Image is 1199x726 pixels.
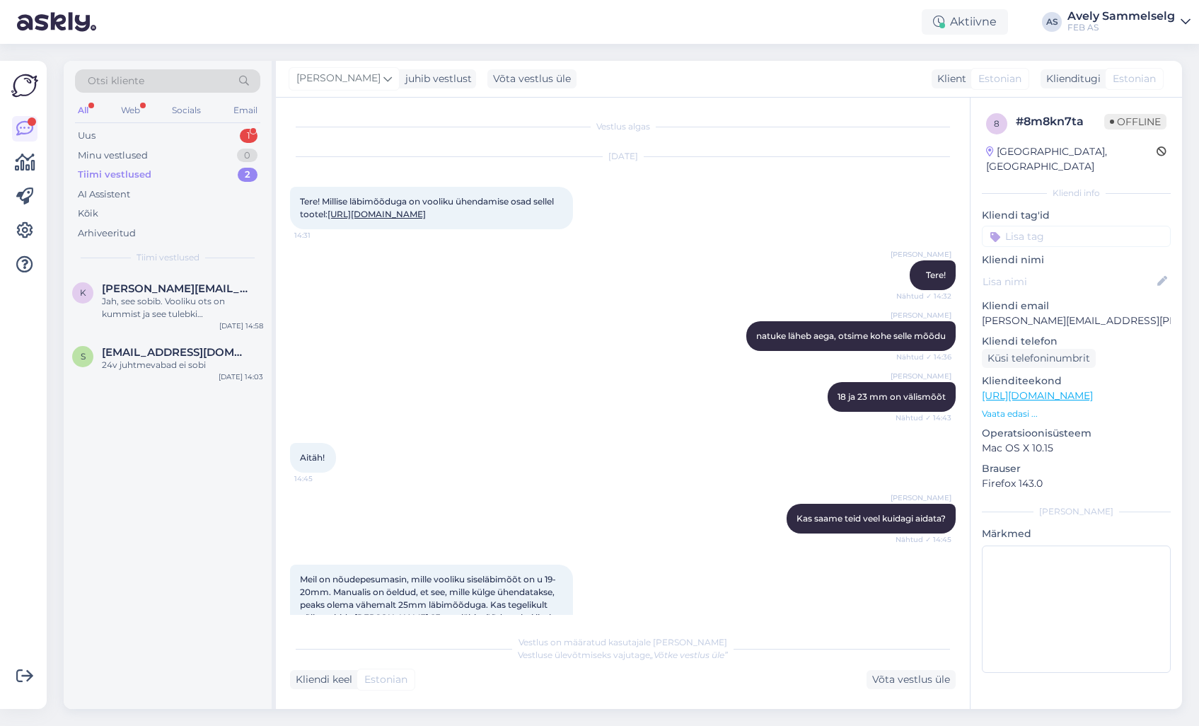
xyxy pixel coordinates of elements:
p: Kliendi telefon [982,334,1171,349]
div: Minu vestlused [78,149,148,163]
span: Nähtud ✓ 14:43 [896,413,951,423]
div: Võta vestlus üle [487,69,577,88]
span: natuke läheb aega, otsime kohe selle mõõdu [756,330,946,341]
span: Estonian [978,71,1021,86]
div: Kliendi info [982,187,1171,200]
div: Socials [169,101,204,120]
div: FEB AS [1067,22,1175,33]
span: [PERSON_NAME] [296,71,381,86]
div: Klient [932,71,966,86]
span: Offline [1104,114,1166,129]
span: Nähtud ✓ 14:45 [896,534,951,545]
p: Vaata edasi ... [982,408,1171,420]
div: All [75,101,91,120]
span: Otsi kliente [88,74,144,88]
div: [GEOGRAPHIC_DATA], [GEOGRAPHIC_DATA] [986,144,1157,174]
span: Meil on nõudepesumasin, mille vooliku siseläbimõõt on u 19-20mm. Manualis on öeldud, et see, mill... [300,574,560,635]
div: Web [118,101,143,120]
span: Tiimi vestlused [137,251,199,264]
span: [PERSON_NAME] [891,492,951,503]
span: Estonian [364,672,407,687]
span: 8 [994,118,1000,129]
div: AS [1042,12,1062,32]
span: [PERSON_NAME] [891,371,951,381]
div: 2 [238,168,257,182]
span: s [81,351,86,362]
span: Nähtud ✓ 14:32 [896,291,951,301]
span: Vestluse ülevõtmiseks vajutage [518,650,728,660]
div: # 8m8kn7ta [1016,113,1104,130]
div: Uus [78,129,95,143]
p: Kliendi email [982,299,1171,313]
p: [PERSON_NAME][EMAIL_ADDRESS][PERSON_NAME][DOMAIN_NAME] [982,313,1171,328]
div: Võta vestlus üle [867,670,956,689]
span: 18 ja 23 mm on välismõõt [838,391,946,402]
span: Aitäh! [300,452,325,463]
p: Märkmed [982,526,1171,541]
span: Nähtud ✓ 14:36 [896,352,951,362]
a: [URL][DOMAIN_NAME] [982,389,1093,402]
div: Aktiivne [922,9,1008,35]
span: stanislav.tumanik@gmail.com [102,346,249,359]
span: Kas saame teid veel kuidagi aidata? [797,513,946,524]
div: [DATE] 14:58 [219,321,263,331]
i: „Võtke vestlus üle” [650,650,728,660]
div: Kliendi keel [290,672,352,687]
div: juhib vestlust [400,71,472,86]
span: Tere! [926,270,946,280]
div: 0 [237,149,257,163]
div: Avely Sammelselg [1067,11,1175,22]
span: [PERSON_NAME] [891,310,951,321]
div: Arhiveeritud [78,226,136,241]
div: Kõik [78,207,98,221]
div: Email [231,101,260,120]
span: 14:45 [294,473,347,484]
div: [PERSON_NAME] [982,505,1171,518]
img: Askly Logo [11,72,38,99]
div: Küsi telefoninumbrit [982,349,1096,368]
p: Operatsioonisüsteem [982,426,1171,441]
span: Estonian [1113,71,1156,86]
div: AI Assistent [78,188,130,202]
div: Tiimi vestlused [78,168,151,182]
span: Tere! Millise läbimõõduga on vooliku ühendamise osad sellel tootel: [300,196,556,219]
div: [DATE] 14:03 [219,371,263,382]
p: Kliendi nimi [982,253,1171,267]
a: [URL][DOMAIN_NAME] [328,209,426,219]
p: Brauser [982,461,1171,476]
p: Klienditeekond [982,374,1171,388]
input: Lisa tag [982,226,1171,247]
a: Avely SammelselgFEB AS [1067,11,1191,33]
div: Klienditugi [1041,71,1101,86]
div: [DATE] [290,150,956,163]
p: Firefox 143.0 [982,476,1171,491]
div: 24v juhtmevabad ei sobi [102,359,263,371]
div: Jah, see sobib. Vooliku ots on kummist ja see tulebki voolikuklambriga kinni tõmmata. [102,295,263,321]
span: [PERSON_NAME] [891,249,951,260]
input: Lisa nimi [983,274,1154,289]
div: Vestlus algas [290,120,956,133]
p: Kliendi tag'id [982,208,1171,223]
span: kristi.laur@mail.ee [102,282,249,295]
p: Mac OS X 10.15 [982,441,1171,456]
span: 14:31 [294,230,347,241]
div: 1 [240,129,257,143]
span: Vestlus on määratud kasutajale [PERSON_NAME] [519,637,727,647]
span: k [80,287,86,298]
